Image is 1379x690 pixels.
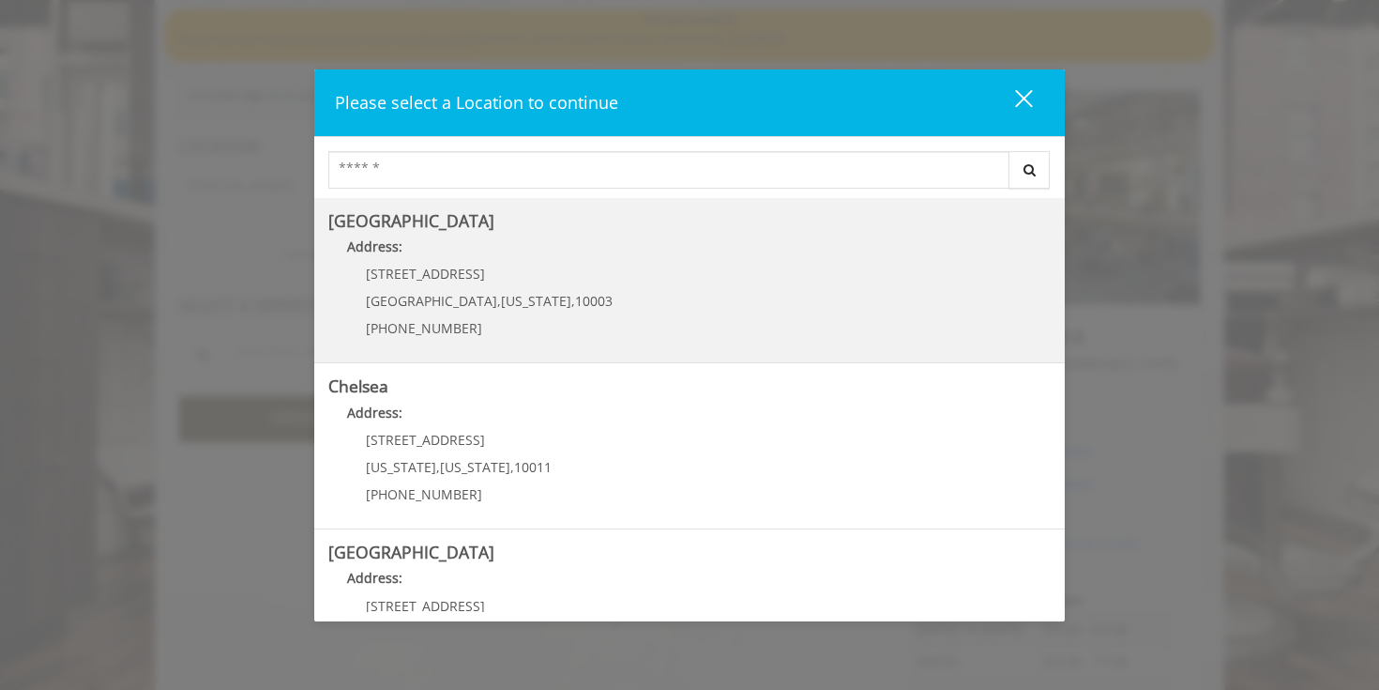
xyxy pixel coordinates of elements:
b: Address: [347,569,402,587]
b: Address: [347,404,402,422]
span: [PHONE_NUMBER] [366,319,482,337]
i: Search button [1019,163,1040,176]
b: Chelsea [328,375,388,397]
span: [STREET_ADDRESS] [366,431,485,449]
button: close dialog [980,84,1044,122]
span: , [571,292,575,310]
span: , [436,458,440,476]
span: 10003 [575,292,613,310]
span: [US_STATE] [366,458,436,476]
b: [GEOGRAPHIC_DATA] [328,209,494,232]
span: , [497,292,501,310]
span: [PHONE_NUMBER] [366,485,482,503]
input: Search Center [328,151,1009,189]
span: [US_STATE] [440,458,510,476]
span: Please select a Location to continue [335,91,618,114]
span: [GEOGRAPHIC_DATA] [366,292,497,310]
span: , [510,458,514,476]
b: [GEOGRAPHIC_DATA] [328,541,494,563]
div: close dialog [993,88,1031,116]
span: [STREET_ADDRESS] [366,597,485,615]
div: Center Select [328,151,1051,198]
span: 10011 [514,458,552,476]
b: Address: [347,238,402,255]
span: [STREET_ADDRESS] [366,265,485,283]
span: [US_STATE] [501,292,571,310]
